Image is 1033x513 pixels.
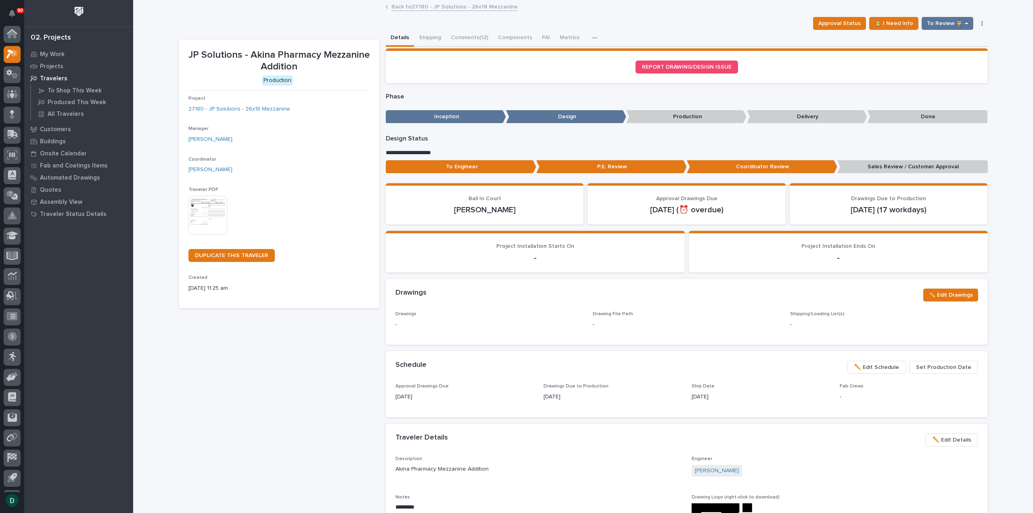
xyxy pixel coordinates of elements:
[48,111,84,118] p: All Travelers
[923,289,978,302] button: ✏️ Edit Drawings
[24,135,133,147] a: Buildings
[395,320,583,329] p: -
[71,4,86,19] img: Workspace Logo
[188,249,275,262] a: DUPLICATE THIS TRAVELER
[536,160,687,174] p: P.E. Review
[395,393,534,401] p: [DATE]
[24,72,133,84] a: Travelers
[31,85,133,96] a: To Shop This Week
[4,5,21,22] button: Notifications
[933,435,971,445] span: ✏️ Edit Details
[555,30,584,47] button: Metrics
[40,126,71,133] p: Customers
[698,253,978,263] p: -
[692,393,830,401] p: [DATE]
[395,361,427,370] h2: Schedule
[840,384,864,389] span: Fab Crews
[386,93,988,101] p: Phase
[31,96,133,108] a: Produced This Week
[636,61,738,73] a: REPORT DRAWING/DESIGN ISSUE
[867,110,987,124] p: Done
[31,108,133,119] a: All Travelers
[24,147,133,159] a: Onsite Calendar
[851,196,926,201] span: Drawings Due to Production
[656,196,717,201] span: Approval Drawings Due
[544,384,609,389] span: Drawings Due to Production
[31,34,71,42] div: 02. Projects
[395,253,675,263] p: -
[188,96,205,101] span: Project
[854,362,899,372] span: ✏️ Edit Schedule
[801,243,875,249] span: Project Installation Ends On
[790,320,978,329] p: -
[790,312,845,316] span: Shipping/Loading List(s)
[874,19,913,28] span: ⏳ I Need Info
[926,433,978,446] button: ✏️ Edit Details
[40,75,67,82] p: Travelers
[40,51,65,58] p: My Work
[188,49,370,73] p: JP Solutions - Akina Pharmacy Mezzanine Addition
[597,205,776,215] p: [DATE] (⏰ overdue)
[395,312,416,316] span: Drawings
[188,135,232,144] a: [PERSON_NAME]
[537,30,555,47] button: FAI
[391,2,518,11] a: Back to27180 - JP Solutions - 26x18 Mezzanine
[446,30,493,47] button: Comments (12)
[40,63,63,70] p: Projects
[468,196,501,201] span: Ball In Court
[188,157,216,162] span: Coordinator
[395,433,448,442] h2: Traveler Details
[40,150,87,157] p: Onsite Calendar
[414,30,446,47] button: Shipping
[188,105,290,113] a: 27180 - JP Solutions - 26x18 Mezzanine
[692,456,712,461] span: Engineer
[24,159,133,172] a: Fab and Coatings Items
[395,456,422,461] span: Description
[24,196,133,208] a: Assembly View
[188,165,232,174] a: [PERSON_NAME]
[48,99,106,106] p: Produced This Week
[24,48,133,60] a: My Work
[687,160,837,174] p: Coordinator Review
[847,361,906,374] button: ✏️ Edit Schedule
[10,10,21,23] div: Notifications90
[395,495,410,500] span: Notes
[747,110,867,124] p: Delivery
[840,393,978,401] p: -
[24,172,133,184] a: Automated Drawings
[922,17,973,30] button: To Review 👨‍🏭 →
[395,384,449,389] span: Approval Drawings Due
[24,60,133,72] a: Projects
[188,187,218,192] span: Traveler PDF
[909,361,978,374] button: Set Production Date
[40,199,82,206] p: Assembly View
[188,126,209,131] span: Manager
[386,30,414,47] button: Details
[40,211,107,218] p: Traveler Status Details
[837,160,988,174] p: Sales Review / Customer Approval
[386,135,988,142] p: Design Status
[386,160,536,174] p: To Engineer
[692,495,780,500] span: Drawing Logo (right-click to download)
[818,19,861,28] span: Approval Status
[496,243,574,249] span: Project Installation Starts On
[40,186,61,194] p: Quotes
[493,30,537,47] button: Components
[626,110,747,124] p: Production
[395,289,427,297] h2: Drawings
[188,284,370,293] p: [DATE] 11:25 am
[24,208,133,220] a: Traveler Status Details
[40,174,100,182] p: Automated Drawings
[813,17,866,30] button: Approval Status
[24,123,133,135] a: Customers
[927,19,968,28] span: To Review 👨‍🏭 →
[24,184,133,196] a: Quotes
[386,110,506,124] p: Inception
[4,492,21,509] button: users-avatar
[48,87,102,94] p: To Shop This Week
[195,253,268,258] span: DUPLICATE THIS TRAVELER
[799,205,978,215] p: [DATE] (17 workdays)
[262,75,293,86] div: Production
[395,205,574,215] p: [PERSON_NAME]
[544,393,682,401] p: [DATE]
